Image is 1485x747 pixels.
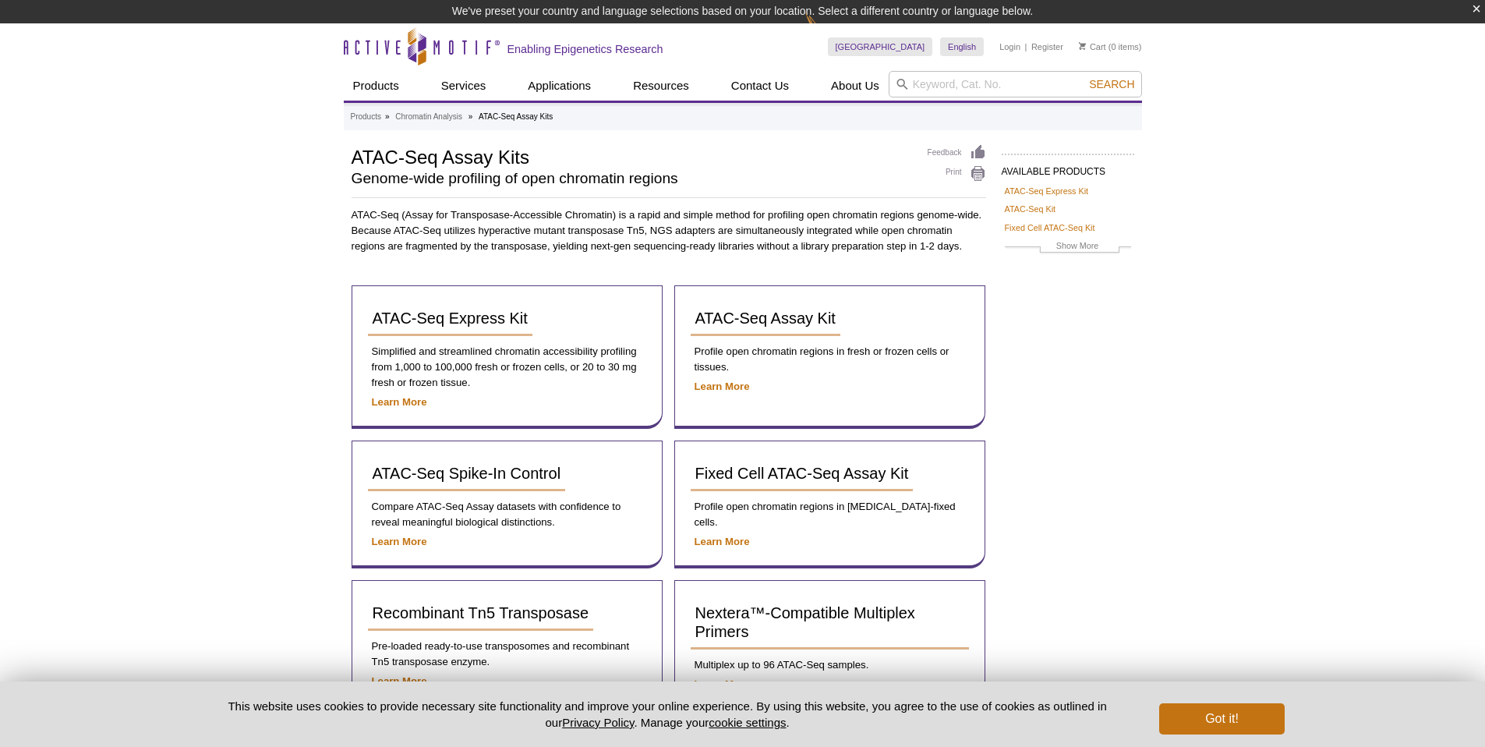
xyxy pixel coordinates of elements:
a: Applications [518,71,600,101]
a: Nextera™-Compatible Multiplex Primers [691,597,969,650]
a: Learn More [372,536,427,547]
li: » [385,112,390,121]
h2: AVAILABLE PRODUCTS [1002,154,1134,182]
span: ATAC-Seq Spike-In Control [373,465,561,482]
button: Search [1084,77,1139,91]
img: Change Here [805,12,847,48]
a: Feedback [928,144,986,161]
a: Fixed Cell ATAC-Seq Assay Kit [691,457,914,491]
a: Fixed Cell ATAC-Seq Kit [1005,221,1095,235]
p: Multiplex up to 96 ATAC-Seq samples. [691,657,969,673]
span: ATAC-Seq Assay Kit [695,310,836,327]
h2: Genome-wide profiling of open chromatin regions [352,172,912,186]
a: Learn More [695,381,750,392]
span: Nextera™-Compatible Multiplex Primers [695,604,915,640]
a: Login [999,41,1020,52]
a: Register [1031,41,1063,52]
span: Fixed Cell ATAC-Seq Assay Kit [695,465,909,482]
a: ATAC-Seq Express Kit [1005,184,1089,198]
a: Recombinant Tn5 Transposase [368,597,594,631]
li: | [1025,37,1027,56]
input: Keyword, Cat. No. [889,71,1142,97]
li: ATAC-Seq Assay Kits [479,112,553,121]
a: Learn More [372,396,427,408]
p: ATAC-Seq (Assay for Transposase-Accessible Chromatin) is a rapid and simple method for profiling ... [352,207,986,254]
span: Recombinant Tn5 Transposase [373,604,589,621]
a: ATAC-Seq Kit [1005,202,1056,216]
p: Compare ATAC-Seq Assay datasets with confidence to reveal meaningful biological distinctions. [368,499,646,530]
a: Products [351,110,381,124]
a: Learn More [372,675,427,687]
button: cookie settings [709,716,786,729]
p: This website uses cookies to provide necessary site functionality and improve your online experie... [201,698,1134,731]
a: Privacy Policy [562,716,634,729]
a: Services [432,71,496,101]
p: Pre-loaded ready-to-use transposomes and recombinant Tn5 transposase enzyme. [368,639,646,670]
a: ATAC-Seq Spike-In Control [368,457,566,491]
a: [GEOGRAPHIC_DATA] [828,37,933,56]
p: Profile open chromatin regions in [MEDICAL_DATA]-fixed cells. [691,499,969,530]
li: » [468,112,473,121]
h2: Enabling Epigenetics Research [507,42,663,56]
a: English [940,37,984,56]
a: Products [344,71,408,101]
p: Profile open chromatin regions in fresh or frozen cells or tissues. [691,344,969,375]
span: ATAC-Seq Express Kit [373,310,528,327]
span: Search [1089,78,1134,90]
a: Learn More [695,678,750,690]
a: About Us [822,71,889,101]
a: Show More [1005,239,1131,257]
a: Resources [624,71,698,101]
h1: ATAC-Seq Assay Kits [352,144,912,168]
img: Your Cart [1079,42,1086,50]
button: Got it! [1159,703,1284,735]
a: Cart [1079,41,1106,52]
a: Chromatin Analysis [395,110,462,124]
p: Simplified and streamlined chromatin accessibility profiling from 1,000 to 100,000 fresh or froze... [368,344,646,391]
a: ATAC-Seq Assay Kit [691,302,840,336]
li: (0 items) [1079,37,1142,56]
a: ATAC-Seq Express Kit [368,302,532,336]
a: Learn More [695,536,750,547]
a: Print [928,165,986,182]
a: Contact Us [722,71,798,101]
